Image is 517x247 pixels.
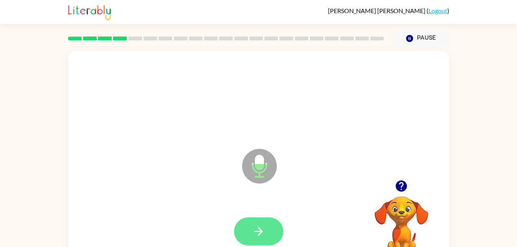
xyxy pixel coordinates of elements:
div: ( ) [328,7,449,14]
span: [PERSON_NAME] [PERSON_NAME] [328,7,427,14]
a: Logout [428,7,447,14]
button: Pause [393,30,449,47]
img: Literably [68,3,111,20]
